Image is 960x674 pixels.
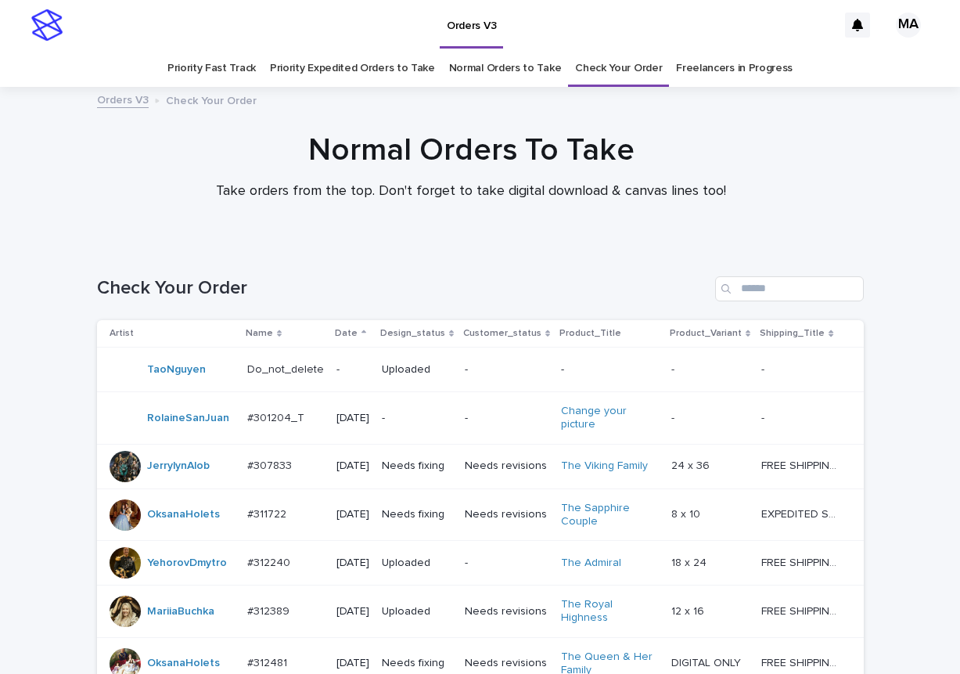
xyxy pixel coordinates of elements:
[336,557,369,570] p: [DATE]
[449,50,562,87] a: Normal Orders to Take
[382,557,452,570] p: Uploaded
[247,654,290,670] p: #312481
[147,657,220,670] a: OksanaHolets
[147,363,206,377] a: TaoNguyen
[88,132,854,169] h1: Normal Orders To Take
[382,605,452,618] p: Uploaded
[561,598,659,625] a: The Royal Highness
[561,502,659,528] a: The Sapphire Couple
[761,456,841,473] p: FREE SHIPPING - preview in 1-2 business days, after your approval delivery will take 5-10 b.d., l...
[465,508,548,521] p: Needs revisions
[247,409,307,425] p: #301204_T
[561,405,659,431] a: Change your picture
[336,412,369,425] p: [DATE]
[336,605,369,618] p: [DATE]
[167,50,256,87] a: Priority Fast Track
[247,360,327,377] p: Do_not_delete
[896,13,921,38] div: MA
[671,360,678,377] p: -
[147,460,210,473] a: JerrylynAlob
[670,325,742,342] p: Product_Variant
[463,325,541,342] p: Customer_status
[761,409,768,425] p: -
[761,360,768,377] p: -
[336,508,369,521] p: [DATE]
[382,460,452,473] p: Needs fixing
[761,553,841,570] p: FREE SHIPPING - preview in 1-2 business days, after your approval delivery will take 5-10 b.d.
[97,392,864,445] tr: RolaineSanJuan #301204_T#301204_T [DATE]--Change your picture -- --
[335,325,358,342] p: Date
[147,508,220,521] a: OksanaHolets
[671,553,710,570] p: 18 x 24
[147,605,214,618] a: MariiaBuchka
[147,557,227,570] a: YehorovDmytro
[761,505,841,521] p: EXPEDITED SHIPPING - preview in 1 business day; delivery up to 5 business days after your approval.
[247,456,295,473] p: #307833
[715,276,864,301] input: Search
[676,50,793,87] a: Freelancers in Progress
[336,460,369,473] p: [DATE]
[761,654,841,670] p: FREE SHIPPING - preview in 1-2 business days, after your approval delivery will take 5-10 b.d.
[97,541,864,586] tr: YehorovDmytro #312240#312240 [DATE]Uploaded-The Admiral 18 x 2418 x 24 FREE SHIPPING - preview in...
[336,363,369,377] p: -
[246,325,273,342] p: Name
[465,557,548,570] p: -
[382,412,452,425] p: -
[97,277,709,300] h1: Check Your Order
[382,363,452,377] p: Uploaded
[465,363,548,377] p: -
[671,456,713,473] p: 24 x 36
[247,553,293,570] p: #312240
[561,363,659,377] p: -
[31,9,63,41] img: stacker-logo-s-only.png
[380,325,445,342] p: Design_status
[559,325,621,342] p: Product_Title
[382,508,452,521] p: Needs fixing
[336,657,369,670] p: [DATE]
[247,505,289,521] p: #311722
[247,602,293,618] p: #312389
[760,325,825,342] p: Shipping_Title
[166,91,257,108] p: Check Your Order
[671,505,703,521] p: 8 x 10
[761,602,841,618] p: FREE SHIPPING - preview in 1-2 business days, after your approval delivery will take 5-10 b.d.
[671,654,744,670] p: DIGITAL ONLY
[97,90,149,108] a: Orders V3
[97,586,864,638] tr: MariiaBuchka #312389#312389 [DATE]UploadedNeeds revisionsThe Royal Highness 12 x 1612 x 16 FREE S...
[97,444,864,488] tr: JerrylynAlob #307833#307833 [DATE]Needs fixingNeeds revisionsThe Viking Family 24 x 3624 x 36 FRE...
[465,605,548,618] p: Needs revisions
[465,657,548,670] p: Needs revisions
[97,488,864,541] tr: OksanaHolets #311722#311722 [DATE]Needs fixingNeeds revisionsThe Sapphire Couple 8 x 108 x 10 EXP...
[97,348,864,392] tr: TaoNguyen Do_not_deleteDo_not_delete -Uploaded---- --
[671,602,707,618] p: 12 x 16
[671,409,678,425] p: -
[561,557,621,570] a: The Admiral
[158,183,784,200] p: Take orders from the top. Don't forget to take digital download & canvas lines too!
[465,460,548,473] p: Needs revisions
[465,412,548,425] p: -
[382,657,452,670] p: Needs fixing
[110,325,134,342] p: Artist
[147,412,229,425] a: RolaineSanJuan
[561,460,648,473] a: The Viking Family
[270,50,435,87] a: Priority Expedited Orders to Take
[575,50,662,87] a: Check Your Order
